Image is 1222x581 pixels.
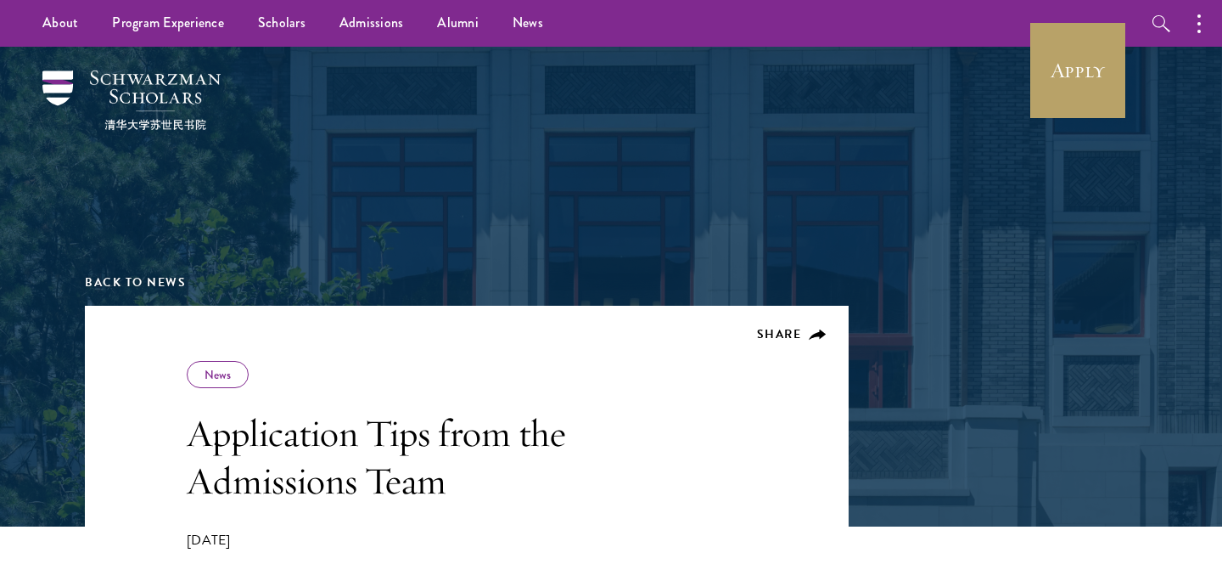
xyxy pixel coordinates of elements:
a: Back to News [85,274,186,291]
button: Share [757,327,827,342]
h1: Application Tips from the Admissions Team [187,409,670,505]
span: Share [757,325,802,343]
img: Schwarzman Scholars [42,71,221,130]
a: Apply [1030,23,1125,118]
a: News [205,366,231,383]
